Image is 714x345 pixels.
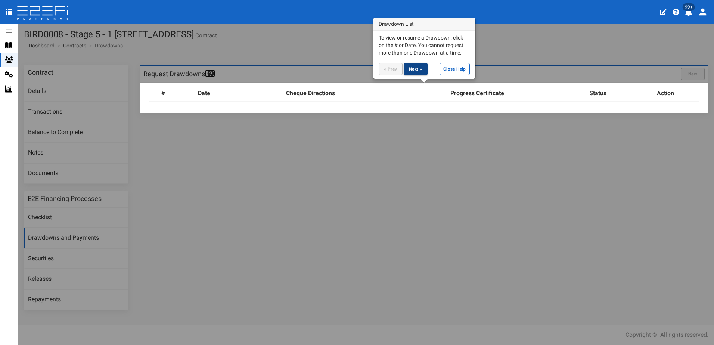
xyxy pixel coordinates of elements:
[373,18,475,30] h3: Drawdown List
[632,86,699,101] th: Action
[231,86,391,101] th: Cheque Directions
[177,86,231,101] th: Date
[379,63,403,75] button: « Prev
[149,86,177,101] th: #
[564,86,631,101] th: Status
[440,63,470,75] button: Close Help
[373,31,475,60] div: To view or resume a Drawdown, click on the # or Date. You cannot request more than one Drawdown a...
[391,86,565,101] th: Progress Certificate
[404,63,428,75] button: Next »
